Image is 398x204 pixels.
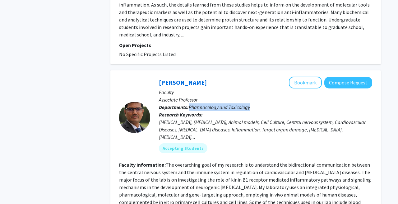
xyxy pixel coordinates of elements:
p: Faculty [159,88,372,96]
button: Compose Request to Srinivas Sriramula [324,77,372,88]
b: Faculty Information: [119,162,166,168]
p: Open Projects [119,41,372,49]
mat-chip: Accepting Students [159,143,207,153]
span: Pharmacology and Toxicology [189,104,250,110]
div: [MEDICAL_DATA], [MEDICAL_DATA], Animal models, Cell Culture, Central nervous system, Cardiovascul... [159,118,372,141]
a: [PERSON_NAME] [159,78,207,86]
b: Departments: [159,104,189,110]
span: No Specific Projects Listed [119,51,176,57]
b: Research Keywords: [159,111,203,118]
iframe: Chat [5,176,26,199]
button: Add Srinivas Sriramula to Bookmarks [289,77,322,88]
p: Associate Professor [159,96,372,103]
